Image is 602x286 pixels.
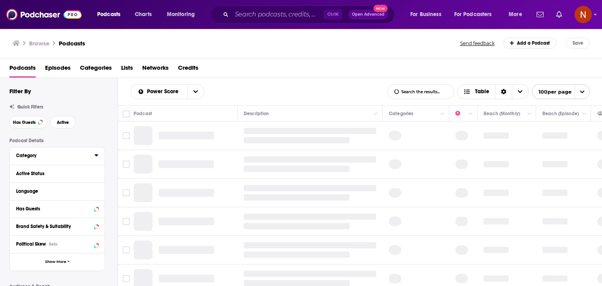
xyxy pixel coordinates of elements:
div: Search podcasts, credits, & more... [218,5,402,24]
div: Sort Direction [495,85,512,99]
span: 100 per page [532,86,571,98]
button: Brand Safety & Suitability [16,221,98,231]
button: Column Actions [466,109,475,119]
a: Episodes [45,62,71,78]
img: User Profile [575,6,592,23]
span: Toggle select row [123,161,130,168]
button: open menu [92,8,131,21]
button: Active Status [16,168,98,178]
a: Podcasts [59,40,85,47]
div: Power Score [455,109,466,118]
div: Language [16,188,93,194]
div: Categories [389,109,413,118]
input: Search podcasts, credits, & more... [232,8,324,21]
a: Charts [130,8,156,21]
span: Monitoring [167,9,195,20]
button: Active [50,116,76,129]
a: Categories [80,62,112,78]
span: Quick Filters [17,104,43,110]
a: Show notifications dropdown [533,8,547,21]
h2: Filter By [9,87,31,95]
span: Table [475,89,489,94]
button: Political SkewBeta [16,239,98,249]
button: open menu [405,8,451,21]
button: Language [16,186,98,196]
button: Has Guests [16,204,98,214]
button: Open AdvancedNew [348,10,388,19]
span: Open Advanced [352,13,384,16]
img: Podchaser - Follow, Share and Rate Podcasts [6,7,82,22]
button: Column Actions [371,109,381,119]
span: Power Score [147,89,181,94]
button: Send feedback [458,40,497,47]
span: Podcasts [97,9,120,20]
span: Active [57,120,69,125]
button: Column Actions [525,109,534,119]
button: Column Actions [438,109,447,119]
span: Show More [45,260,66,264]
div: Beta [49,242,58,247]
button: Category [16,150,94,160]
button: open menu [503,8,532,21]
button: Show More [10,253,105,271]
div: Has Guests [16,206,92,212]
button: open menu [532,84,590,99]
button: open menu [131,89,187,94]
div: Brand Safety & Suitability [16,224,92,229]
span: Toggle select row [123,132,130,139]
span: Toggle select row [123,275,130,282]
div: Description [244,109,269,118]
span: Toggle select row [123,246,130,253]
a: Networks [142,62,169,78]
span: Toggle select row [123,218,130,225]
span: Toggle select row [123,189,130,196]
span: Ctrl K [324,9,342,20]
button: open menu [449,8,503,21]
span: Political Skew [16,241,46,247]
button: Save [566,38,590,49]
h2: Choose List sort [131,84,204,99]
button: Has Guests [9,116,47,129]
span: Has Guests [13,120,36,125]
p: Podcast Details [9,138,105,143]
a: Show notifications dropdown [553,8,565,21]
button: Choose View [457,84,529,99]
button: open menu [161,8,205,21]
span: For Business [410,9,441,20]
button: open menu [187,85,204,99]
div: Podcast [134,109,152,118]
a: Credits [178,62,198,78]
span: New [374,5,388,12]
div: Reach (Monthly) [484,109,520,118]
div: Active Status [16,171,93,176]
span: For Podcasters [454,9,492,20]
a: Podcasts [9,62,36,78]
button: Show profile menu [575,6,592,23]
div: Reach (Episode) [542,109,579,118]
span: More [509,9,522,20]
button: Column Actions [580,109,589,119]
a: Lists [121,62,133,78]
div: Category [16,153,89,158]
a: Add a Podcast [503,38,557,49]
span: Charts [135,9,152,20]
h3: Browse [29,40,49,47]
span: Logged in as AdelNBM [575,6,592,23]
